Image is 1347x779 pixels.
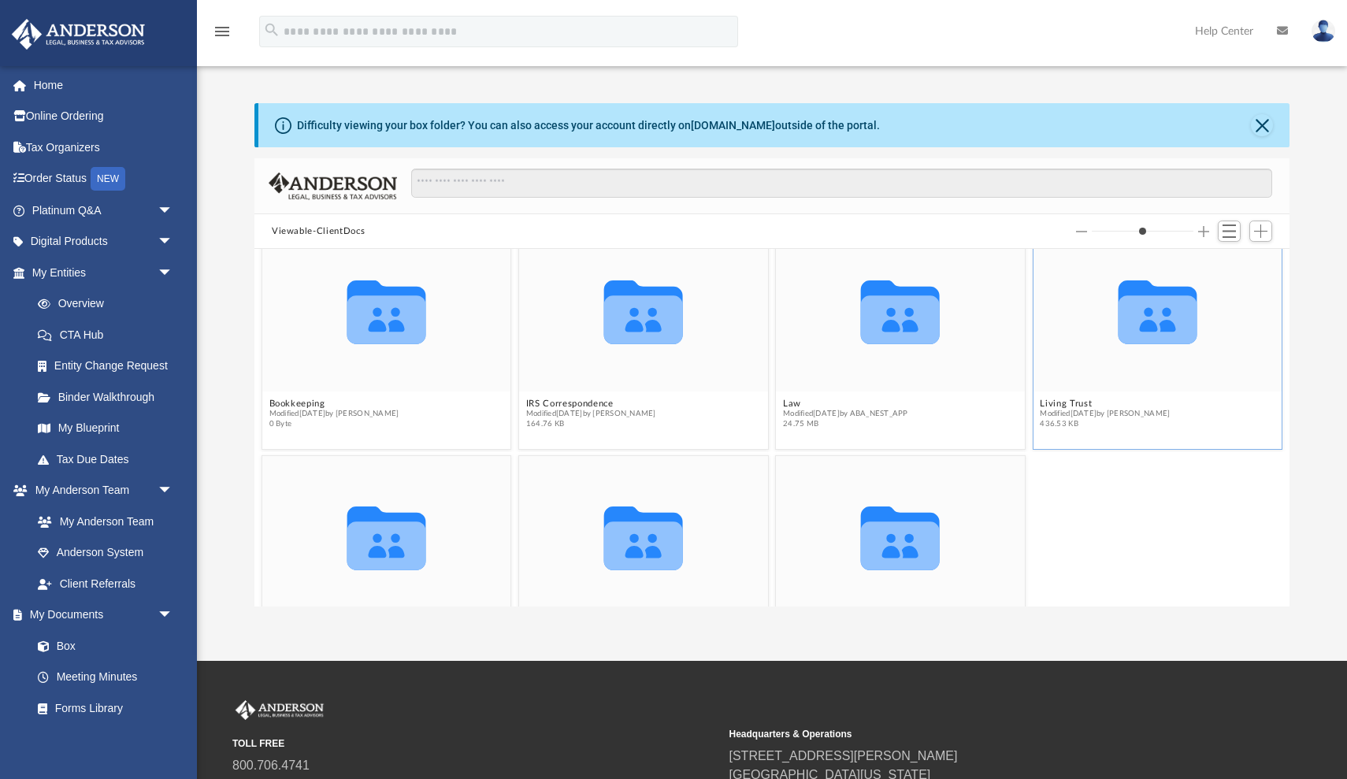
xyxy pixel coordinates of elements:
[1040,399,1170,409] button: Living Trust
[272,224,365,239] button: Viewable-ClientDocs
[783,419,908,429] span: 24.75 MB
[526,409,656,419] span: Modified [DATE] by [PERSON_NAME]
[1249,221,1273,243] button: Add
[22,443,197,475] a: Tax Due Dates
[1040,419,1170,429] span: 436.53 KB
[22,319,197,351] a: CTA Hub
[22,537,189,569] a: Anderson System
[22,724,189,755] a: Notarize
[22,381,197,413] a: Binder Walkthrough
[11,163,197,195] a: Order StatusNEW
[269,409,399,419] span: Modified [DATE] by [PERSON_NAME]
[526,399,656,409] button: IRS Correspondence
[1076,226,1087,237] button: Decrease column size
[729,727,1215,741] small: Headquarters & Operations
[22,692,181,724] a: Forms Library
[297,117,880,134] div: Difficulty viewing your box folder? You can also access your account directly on outside of the p...
[158,226,189,258] span: arrow_drop_down
[254,249,1289,607] div: grid
[22,288,197,320] a: Overview
[1040,409,1170,419] span: Modified [DATE] by [PERSON_NAME]
[11,132,197,163] a: Tax Organizers
[411,169,1272,198] input: Search files and folders
[7,19,150,50] img: Anderson Advisors Platinum Portal
[22,568,189,599] a: Client Referrals
[11,101,197,132] a: Online Ordering
[213,22,232,41] i: menu
[11,69,197,101] a: Home
[22,351,197,382] a: Entity Change Request
[232,736,718,751] small: TOLL FREE
[158,257,189,289] span: arrow_drop_down
[22,413,189,444] a: My Blueprint
[269,419,399,429] span: 0 Byte
[1092,226,1193,237] input: Column size
[269,399,399,409] button: Bookkeeping
[232,700,327,721] img: Anderson Advisors Platinum Portal
[1251,114,1273,136] button: Close
[783,399,908,409] button: Law
[91,167,125,191] div: NEW
[1312,20,1335,43] img: User Pic
[22,630,181,662] a: Box
[1198,226,1209,237] button: Increase column size
[11,257,197,288] a: My Entitiesarrow_drop_down
[263,21,280,39] i: search
[1218,221,1241,243] button: Switch to List View
[691,119,775,132] a: [DOMAIN_NAME]
[11,195,197,226] a: Platinum Q&Aarrow_drop_down
[158,475,189,507] span: arrow_drop_down
[729,749,958,762] a: [STREET_ADDRESS][PERSON_NAME]
[526,419,656,429] span: 164.76 KB
[22,506,181,537] a: My Anderson Team
[232,759,310,772] a: 800.706.4741
[11,599,189,631] a: My Documentsarrow_drop_down
[158,195,189,227] span: arrow_drop_down
[783,409,908,419] span: Modified [DATE] by ABA_NEST_APP
[213,30,232,41] a: menu
[11,475,189,506] a: My Anderson Teamarrow_drop_down
[22,662,189,693] a: Meeting Minutes
[11,226,197,258] a: Digital Productsarrow_drop_down
[158,599,189,632] span: arrow_drop_down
